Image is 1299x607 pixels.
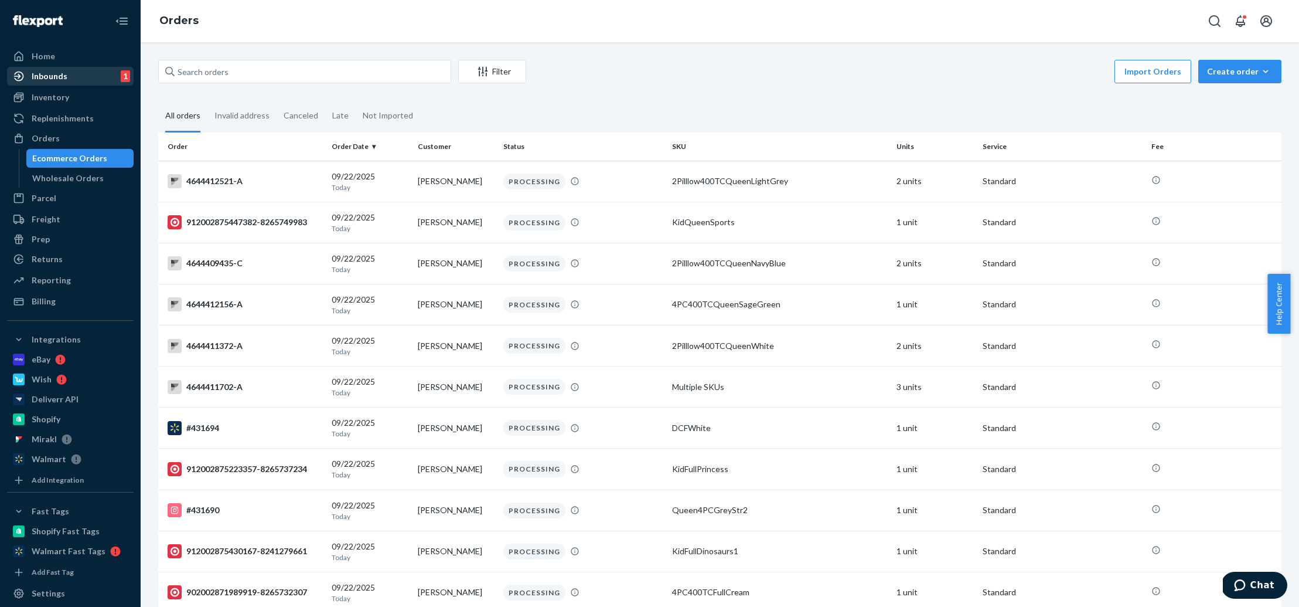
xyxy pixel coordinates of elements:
[413,449,499,490] td: [PERSON_NAME]
[672,586,887,598] div: 4PC400TCFullCream
[168,339,322,353] div: 4644411372-A
[892,202,978,243] td: 1 unit
[332,594,408,603] p: Today
[672,422,887,434] div: DCFWhite
[32,233,50,245] div: Prep
[332,500,408,521] div: 09/22/2025
[672,463,887,475] div: KidFullPrincess
[32,192,56,204] div: Parcel
[7,542,134,561] a: Walmart Fast Tags
[892,490,978,531] td: 1 unit
[1203,9,1226,33] button: Open Search Box
[7,129,134,148] a: Orders
[332,458,408,480] div: 09/22/2025
[7,502,134,521] button: Fast Tags
[7,350,134,369] a: eBay
[413,161,499,202] td: [PERSON_NAME]
[32,113,94,124] div: Replenishments
[7,390,134,409] a: Deliverr API
[503,338,565,354] div: PROCESSING
[892,531,978,572] td: 1 unit
[168,421,322,435] div: #431694
[1254,9,1278,33] button: Open account menu
[332,171,408,192] div: 09/22/2025
[327,133,413,161] th: Order Date
[121,70,130,82] div: 1
[1114,60,1191,83] button: Import Orders
[168,503,322,517] div: #431690
[32,394,79,405] div: Deliverr API
[32,152,107,164] div: Ecommerce Orders
[503,544,565,559] div: PROCESSING
[32,91,69,103] div: Inventory
[413,202,499,243] td: [PERSON_NAME]
[503,585,565,601] div: PROCESSING
[413,243,499,284] td: [PERSON_NAME]
[983,545,1142,557] p: Standard
[168,215,322,229] div: 912002875447382-8265749983
[1147,133,1281,161] th: Fee
[332,347,408,357] p: Today
[168,462,322,476] div: 912002875223357-8265737234
[332,388,408,398] p: Today
[150,4,208,38] ol: breadcrumbs
[7,189,134,208] a: Parcel
[892,284,978,325] td: 1 unit
[7,47,134,66] a: Home
[168,174,322,188] div: 4644412521-A
[672,216,887,228] div: KidQueenSports
[983,586,1142,598] p: Standard
[1267,274,1290,334] button: Help Center
[158,60,451,83] input: Search orders
[503,297,565,313] div: PROCESSING
[667,133,892,161] th: SKU
[32,475,84,485] div: Add Integration
[13,15,63,27] img: Flexport logo
[332,182,408,192] p: Today
[983,175,1142,187] p: Standard
[978,133,1147,161] th: Service
[7,410,134,429] a: Shopify
[332,417,408,439] div: 09/22/2025
[892,133,978,161] th: Units
[1198,60,1281,83] button: Create order
[332,335,408,357] div: 09/22/2025
[983,381,1142,393] p: Standard
[168,256,322,270] div: 4644409435-C
[892,449,978,490] td: 1 unit
[165,100,200,133] div: All orders
[332,253,408,274] div: 09/22/2025
[7,250,134,269] a: Returns
[159,14,199,27] a: Orders
[332,264,408,274] p: Today
[32,253,63,265] div: Returns
[168,297,322,311] div: 4644412156-A
[32,172,104,184] div: Wholesale Orders
[892,161,978,202] td: 2 units
[7,565,134,579] a: Add Fast Tag
[32,354,50,365] div: eBay
[983,257,1142,269] p: Standard
[7,584,134,603] a: Settings
[7,430,134,449] a: Mirakl
[32,433,57,445] div: Mirakl
[983,422,1142,434] p: Standard
[672,257,887,269] div: 2Pilllow400TCQueenNavyBlue
[672,340,887,352] div: 2Pilllow400TCQueenWhite
[7,473,134,487] a: Add Integration
[158,133,327,161] th: Order
[7,230,134,249] a: Prep
[32,133,60,144] div: Orders
[413,490,499,531] td: [PERSON_NAME]
[214,100,270,131] div: Invalid address
[32,567,74,577] div: Add Fast Tag
[32,588,65,599] div: Settings
[503,215,565,230] div: PROCESSING
[7,88,134,107] a: Inventory
[7,522,134,541] a: Shopify Fast Tags
[332,306,408,316] p: Today
[7,271,134,290] a: Reporting
[503,379,565,395] div: PROCESSING
[672,504,887,516] div: Queen4PCGreyStr2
